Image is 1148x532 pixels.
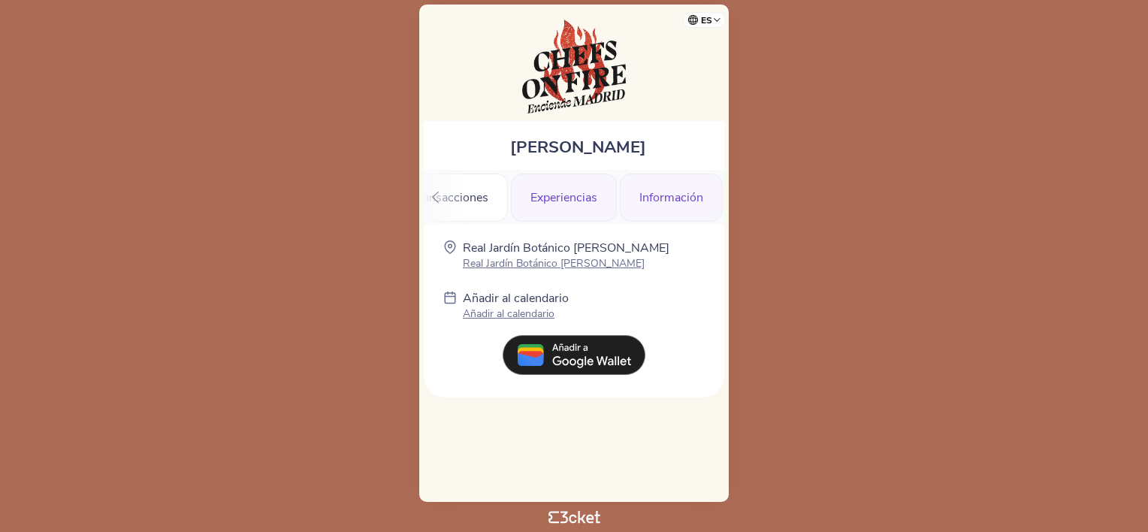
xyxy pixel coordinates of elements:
[511,174,617,222] div: Experiencias
[522,20,626,113] img: Chefs on Fire Madrid 2025
[511,188,617,204] a: Experiencias
[463,290,569,324] a: Añadir al calendario Añadir al calendario
[620,188,723,204] a: Información
[463,307,569,321] p: Añadir al calendario
[503,335,645,375] img: es_add_to_google_wallet.c958c922.svg
[510,136,646,159] span: [PERSON_NAME]
[463,290,569,307] p: Añadir al calendario
[463,240,669,271] a: Real Jardín Botánico [PERSON_NAME] Real Jardín Botánico [PERSON_NAME]
[620,174,723,222] div: Información
[463,240,669,256] p: Real Jardín Botánico [PERSON_NAME]
[463,256,669,271] p: Real Jardín Botánico [PERSON_NAME]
